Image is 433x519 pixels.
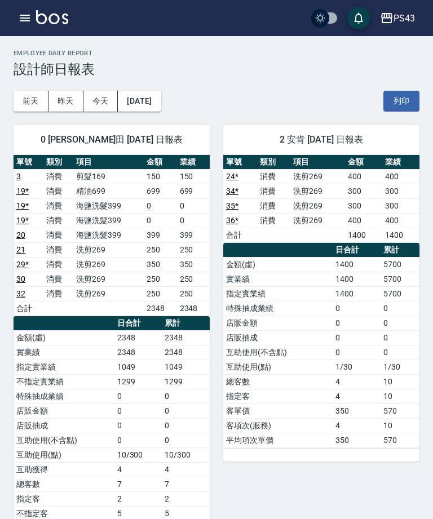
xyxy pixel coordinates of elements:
[43,213,73,228] td: 消費
[237,134,406,145] span: 2 安肯 [DATE] 日報表
[382,198,419,213] td: 300
[114,447,162,462] td: 10/300
[223,374,333,389] td: 總客數
[144,169,176,184] td: 150
[290,198,345,213] td: 洗剪269
[144,228,176,242] td: 399
[144,257,176,272] td: 350
[43,257,73,272] td: 消費
[73,169,144,184] td: 剪髮169
[43,228,73,242] td: 消費
[43,272,73,286] td: 消費
[162,403,210,418] td: 0
[381,316,419,330] td: 0
[144,301,176,316] td: 2348
[223,403,333,418] td: 客單價
[14,330,114,345] td: 金額(虛)
[345,169,382,184] td: 400
[144,198,176,213] td: 0
[162,447,210,462] td: 10/300
[114,418,162,433] td: 0
[36,10,68,24] img: Logo
[333,360,381,374] td: 1/30
[73,272,144,286] td: 洗剪269
[114,316,162,331] th: 日合計
[223,330,333,345] td: 店販抽成
[162,389,210,403] td: 0
[73,257,144,272] td: 洗剪269
[162,418,210,433] td: 0
[14,477,114,491] td: 總客數
[16,274,25,283] a: 30
[114,330,162,345] td: 2348
[333,418,381,433] td: 4
[381,257,419,272] td: 5700
[381,243,419,258] th: 累計
[16,245,25,254] a: 21
[223,155,419,243] table: a dense table
[73,286,144,301] td: 洗剪269
[223,272,333,286] td: 實業績
[333,330,381,345] td: 0
[144,272,176,286] td: 250
[144,184,176,198] td: 699
[14,61,419,77] h3: 設計師日報表
[118,91,161,112] button: [DATE]
[162,374,210,389] td: 1299
[14,360,114,374] td: 指定實業績
[114,433,162,447] td: 0
[14,50,419,57] h2: Employee Daily Report
[333,389,381,403] td: 4
[177,213,210,228] td: 0
[14,447,114,462] td: 互助使用(點)
[333,345,381,360] td: 0
[14,345,114,360] td: 實業績
[223,316,333,330] td: 店販金額
[177,257,210,272] td: 350
[144,286,176,301] td: 250
[43,286,73,301] td: 消費
[114,462,162,477] td: 4
[223,360,333,374] td: 互助使用(點)
[162,345,210,360] td: 2348
[345,155,382,170] th: 金額
[345,184,382,198] td: 300
[14,433,114,447] td: 互助使用(不含點)
[14,403,114,418] td: 店販金額
[73,184,144,198] td: 精油699
[381,345,419,360] td: 0
[177,301,210,316] td: 2348
[177,272,210,286] td: 250
[144,155,176,170] th: 金額
[114,389,162,403] td: 0
[14,418,114,433] td: 店販抽成
[382,155,419,170] th: 業績
[43,155,73,170] th: 類別
[73,213,144,228] td: 海鹽洗髮399
[345,228,382,242] td: 1400
[345,213,382,228] td: 400
[223,228,257,242] td: 合計
[14,91,48,112] button: 前天
[43,198,73,213] td: 消費
[162,330,210,345] td: 2348
[333,243,381,258] th: 日合計
[223,155,257,170] th: 單號
[223,418,333,433] td: 客項次(服務)
[162,477,210,491] td: 7
[162,433,210,447] td: 0
[257,169,291,184] td: 消費
[43,184,73,198] td: 消費
[144,213,176,228] td: 0
[333,301,381,316] td: 0
[381,389,419,403] td: 10
[290,184,345,198] td: 洗剪269
[257,184,291,198] td: 消費
[382,169,419,184] td: 400
[177,228,210,242] td: 399
[27,134,196,145] span: 0 [PERSON_NAME]田 [DATE] 日報表
[381,272,419,286] td: 5700
[144,242,176,257] td: 250
[162,462,210,477] td: 4
[114,345,162,360] td: 2348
